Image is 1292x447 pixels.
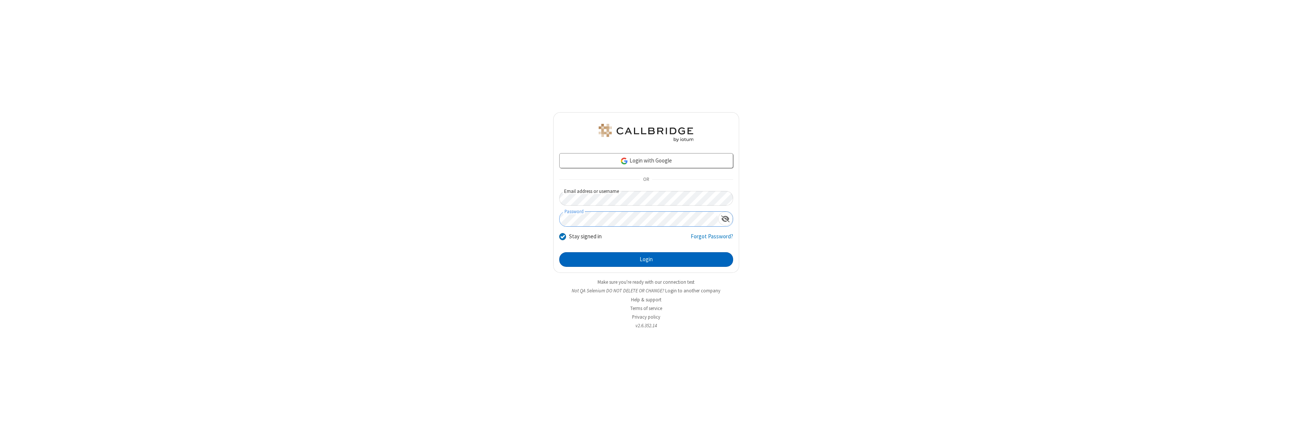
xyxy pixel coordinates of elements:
[620,157,628,165] img: google-icon.png
[640,175,652,185] span: OR
[632,314,660,320] a: Privacy policy
[553,322,739,329] li: v2.6.352.14
[597,124,695,142] img: QA Selenium DO NOT DELETE OR CHANGE
[559,191,733,206] input: Email address or username
[630,305,662,312] a: Terms of service
[559,153,733,168] a: Login with Google
[559,252,733,267] button: Login
[560,212,718,226] input: Password
[553,287,739,294] li: Not QA Selenium DO NOT DELETE OR CHANGE?
[631,296,661,303] a: Help & support
[665,287,720,294] button: Login to another company
[718,212,733,226] div: Show password
[598,279,694,285] a: Make sure you're ready with our connection test
[691,232,733,247] a: Forgot Password?
[569,232,602,241] label: Stay signed in
[1273,427,1286,442] iframe: Chat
